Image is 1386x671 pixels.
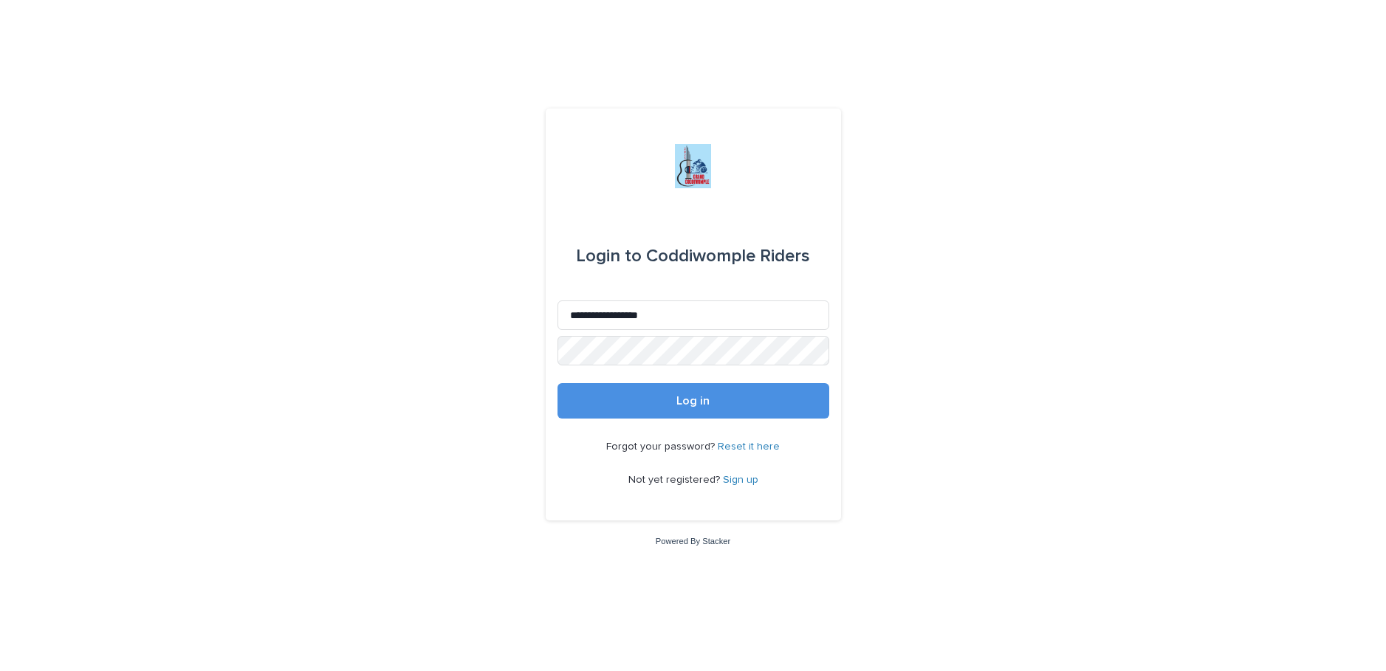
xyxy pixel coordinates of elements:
[628,475,723,485] span: Not yet registered?
[576,235,810,277] div: Coddiwomple Riders
[558,383,829,419] button: Log in
[718,441,780,452] a: Reset it here
[676,395,710,407] span: Log in
[576,247,642,265] span: Login to
[675,144,710,188] img: jxsLJbdS1eYBI7rVAS4p
[656,537,730,546] a: Powered By Stacker
[723,475,758,485] a: Sign up
[606,441,718,452] span: Forgot your password?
